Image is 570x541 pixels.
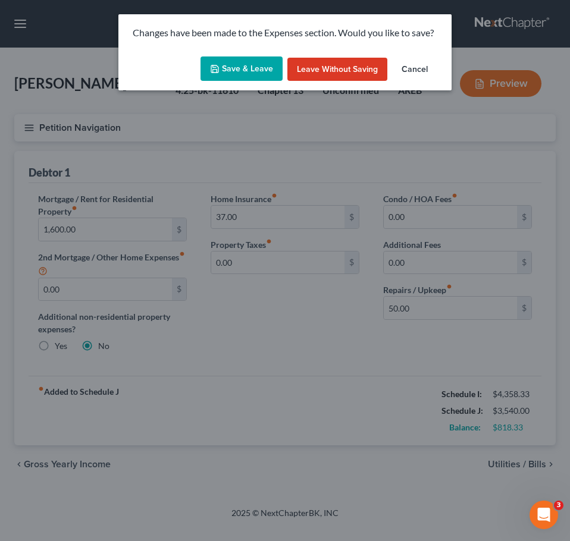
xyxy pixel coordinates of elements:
iframe: Intercom live chat [530,501,558,529]
button: Cancel [392,58,437,81]
p: Changes have been made to the Expenses section. Would you like to save? [133,26,437,40]
button: Leave without Saving [287,58,387,81]
span: 3 [554,501,563,510]
button: Save & Leave [201,56,283,81]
